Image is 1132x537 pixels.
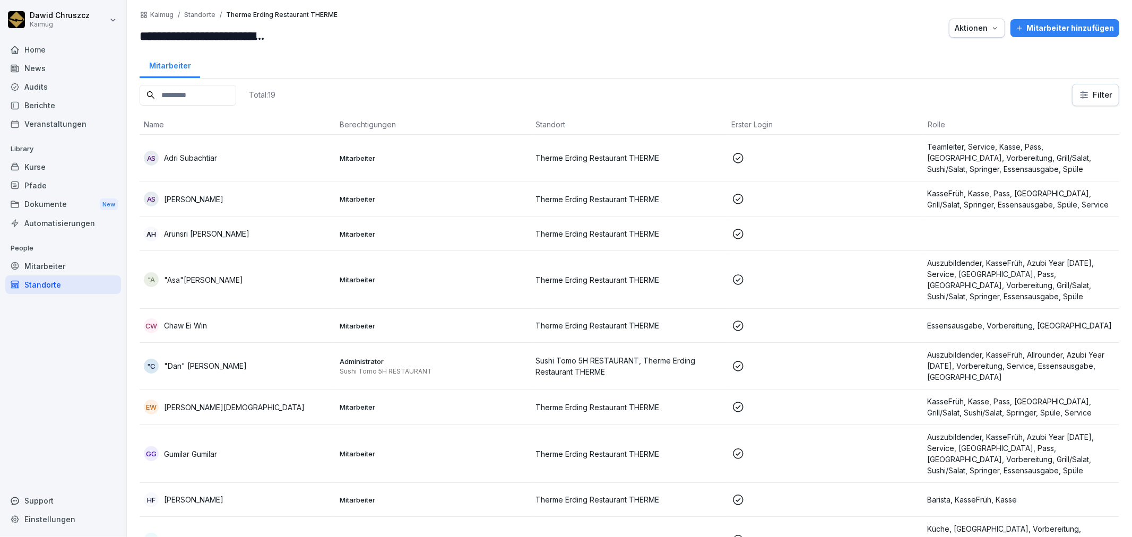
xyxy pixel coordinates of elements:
[164,152,217,163] p: Adri Subachtiar
[5,158,121,176] a: Kurse
[1079,90,1112,100] div: Filter
[220,11,222,19] p: /
[100,198,118,211] div: New
[1016,22,1114,34] div: Mitarbeiter hinzufügen
[340,229,527,239] p: Mitarbeiter
[144,492,159,507] div: HF
[5,240,121,257] p: People
[164,494,223,505] p: [PERSON_NAME]
[928,431,1115,476] p: Auszubildender, KasseFrüh, Azubi Year [DATE], Service, [GEOGRAPHIC_DATA], Pass, [GEOGRAPHIC_DATA]...
[5,510,121,529] a: Einstellungen
[531,115,727,135] th: Standort
[949,19,1005,38] button: Aktionen
[928,257,1115,302] p: Auszubildender, KasseFrüh, Azubi Year [DATE], Service, [GEOGRAPHIC_DATA], Pass, [GEOGRAPHIC_DATA]...
[535,228,723,239] p: Therme Erding Restaurant THERME
[340,321,527,331] p: Mitarbeiter
[144,318,159,333] div: CW
[340,357,527,366] p: Administrator
[184,11,215,19] p: Standorte
[144,192,159,206] div: AS
[5,195,121,214] div: Dokumente
[164,320,207,331] p: Chaw Ei Win
[164,448,217,460] p: Gumilar Gumilar
[535,402,723,413] p: Therme Erding Restaurant THERME
[164,228,249,239] p: Arunsri [PERSON_NAME]
[340,402,527,412] p: Mitarbeiter
[335,115,531,135] th: Berechtigungen
[178,11,180,19] p: /
[928,141,1115,175] p: Teamleiter, Service, Kasse, Pass, [GEOGRAPHIC_DATA], Vorbereitung, Grill/Salat, Sushi/Salat, Spri...
[340,367,527,376] p: Sushi Tomo 5H RESTAURANT
[5,96,121,115] a: Berichte
[226,11,338,19] p: Therme Erding Restaurant THERME
[144,151,159,166] div: AS
[5,176,121,195] a: Pfade
[535,320,723,331] p: Therme Erding Restaurant THERME
[535,448,723,460] p: Therme Erding Restaurant THERME
[535,194,723,205] p: Therme Erding Restaurant THERME
[340,495,527,505] p: Mitarbeiter
[340,275,527,284] p: Mitarbeiter
[928,396,1115,418] p: KasseFrüh, Kasse, Pass, [GEOGRAPHIC_DATA], Grill/Salat, Sushi/Salat, Springer, Spüle, Service
[249,90,275,100] p: Total: 19
[340,449,527,458] p: Mitarbeiter
[144,400,159,414] div: EW
[955,22,999,34] div: Aktionen
[164,274,243,285] p: "Asa"[PERSON_NAME]
[923,115,1119,135] th: Rolle
[535,494,723,505] p: Therme Erding Restaurant THERME
[150,11,174,19] a: Kaimug
[5,491,121,510] div: Support
[5,275,121,294] a: Standorte
[928,320,1115,331] p: Essensausgabe, Vorbereitung, [GEOGRAPHIC_DATA]
[164,402,305,413] p: [PERSON_NAME][DEMOGRAPHIC_DATA]
[144,359,159,374] div: "C
[5,141,121,158] p: Library
[144,272,159,287] div: "A
[5,59,121,77] a: News
[5,195,121,214] a: DokumenteNew
[728,115,923,135] th: Erster Login
[1073,84,1119,106] button: Filter
[5,40,121,59] a: Home
[535,152,723,163] p: Therme Erding Restaurant THERME
[928,494,1115,505] p: Barista, KasseFrüh, Kasse
[5,257,121,275] a: Mitarbeiter
[144,446,159,461] div: GG
[535,274,723,285] p: Therme Erding Restaurant THERME
[30,11,90,20] p: Dawid Chruszcz
[535,355,723,377] p: Sushi Tomo 5H RESTAURANT, Therme Erding Restaurant THERME
[340,153,527,163] p: Mitarbeiter
[928,349,1115,383] p: Auszubildender, KasseFrüh, Allrounder, Azubi Year [DATE], Vorbereitung, Service, Essensausgabe, [...
[140,115,335,135] th: Name
[5,214,121,232] a: Automatisierungen
[1010,19,1119,37] button: Mitarbeiter hinzufügen
[5,115,121,133] a: Veranstaltungen
[164,194,223,205] p: [PERSON_NAME]
[140,51,200,78] a: Mitarbeiter
[5,77,121,96] a: Audits
[144,227,159,241] div: AH
[340,194,527,204] p: Mitarbeiter
[30,21,90,28] p: Kaimug
[928,188,1115,210] p: KasseFrüh, Kasse, Pass, [GEOGRAPHIC_DATA], Grill/Salat, Springer, Essensausgabe, Spüle, Service
[164,360,247,371] p: "Dan" [PERSON_NAME]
